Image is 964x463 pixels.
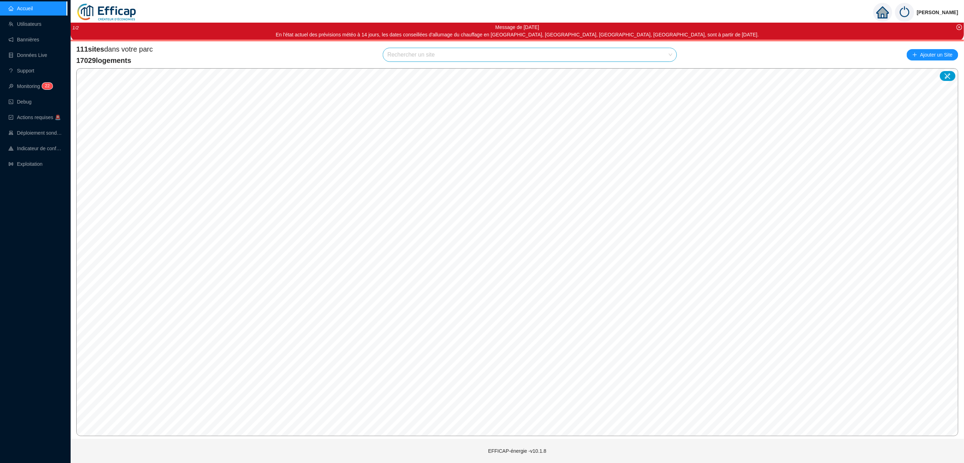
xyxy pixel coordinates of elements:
[876,6,889,19] span: home
[8,115,13,120] span: check-square
[8,130,62,136] a: clusterDéploiement sondes
[76,45,104,53] span: 111 sites
[8,83,50,89] a: monitorMonitoring22
[8,52,47,58] a: databaseDonnées Live
[957,24,962,30] span: close-circle
[8,68,34,74] a: questionSupport
[76,55,153,65] span: 17029 logements
[895,3,914,22] img: power
[917,1,958,24] span: [PERSON_NAME]
[912,52,917,57] span: plus
[8,161,42,167] a: slidersExploitation
[488,448,547,454] span: EFFICAP-énergie - v10.1.8
[76,44,153,54] span: dans votre parc
[45,83,47,88] span: 2
[47,83,50,88] span: 2
[8,21,41,27] a: teamUtilisateurs
[42,83,52,89] sup: 22
[907,49,958,60] button: Ajouter un Site
[8,99,31,105] a: codeDebug
[920,50,953,60] span: Ajouter un Site
[77,69,958,436] canvas: Map
[276,24,759,31] div: Message de [DATE]
[8,37,39,42] a: notificationBannières
[8,146,62,151] a: heat-mapIndicateur de confort
[72,25,79,30] i: 1 / 2
[8,6,33,11] a: homeAccueil
[276,31,759,39] div: En l'état actuel des prévisions météo à 14 jours, les dates conseillées d'allumage du chauffage e...
[17,115,61,120] span: Actions requises 🚨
